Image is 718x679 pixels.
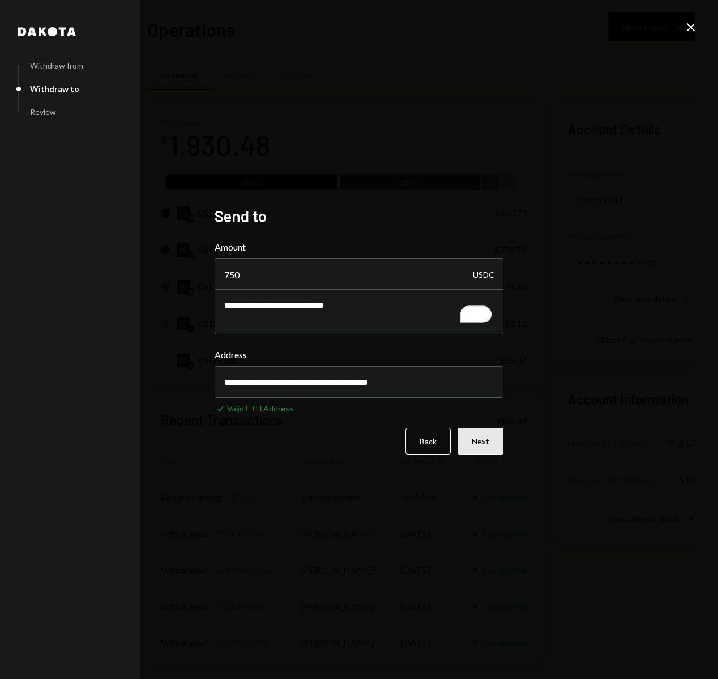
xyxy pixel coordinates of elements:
[405,428,451,455] button: Back
[215,258,503,290] input: Enter amount
[215,289,503,334] textarea: To enrich screen reader interactions, please activate Accessibility in Grammarly extension settings
[30,61,83,70] div: Withdraw from
[30,107,56,117] div: Review
[215,240,503,254] label: Amount
[215,348,503,362] label: Address
[227,402,293,414] div: Valid ETH Address
[215,205,503,227] h2: Send to
[473,258,494,290] div: USDC
[458,428,503,455] button: Next
[30,84,79,94] div: Withdraw to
